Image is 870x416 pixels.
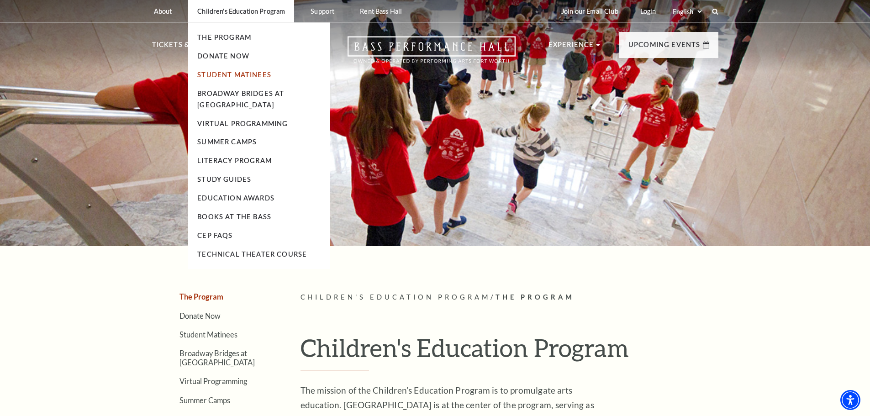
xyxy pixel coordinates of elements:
h1: Children's Education Program [301,333,718,370]
a: Virtual Programming [179,377,247,385]
a: Open this option [315,36,548,72]
a: Broadway Bridges at [GEOGRAPHIC_DATA] [179,349,255,366]
a: Broadway Bridges at [GEOGRAPHIC_DATA] [197,90,284,109]
p: Rent Bass Hall [360,7,402,15]
p: Support [311,7,334,15]
select: Select: [671,7,703,16]
div: Accessibility Menu [840,390,860,410]
p: / [301,292,718,303]
p: Experience [548,39,594,56]
a: Student Matinees [179,330,237,339]
a: Summer Camps [197,138,257,146]
p: Tickets & Events [152,39,221,56]
p: Upcoming Events [628,39,701,56]
a: Student Matinees [197,71,271,79]
a: Study Guides [197,175,251,183]
a: Summer Camps [179,396,230,405]
a: Education Awards [197,194,274,202]
p: Children's Education Program [197,7,285,15]
a: Donate Now [197,52,249,60]
a: Technical Theater Course [197,250,307,258]
a: The Program [179,292,223,301]
span: Children's Education Program [301,293,491,301]
p: About [154,7,172,15]
a: The Program [197,33,251,41]
span: The Program [496,293,575,301]
a: CEP Faqs [197,232,232,239]
a: Books At The Bass [197,213,271,221]
a: Literacy Program [197,157,272,164]
a: Donate Now [179,311,221,320]
a: Virtual Programming [197,120,288,127]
